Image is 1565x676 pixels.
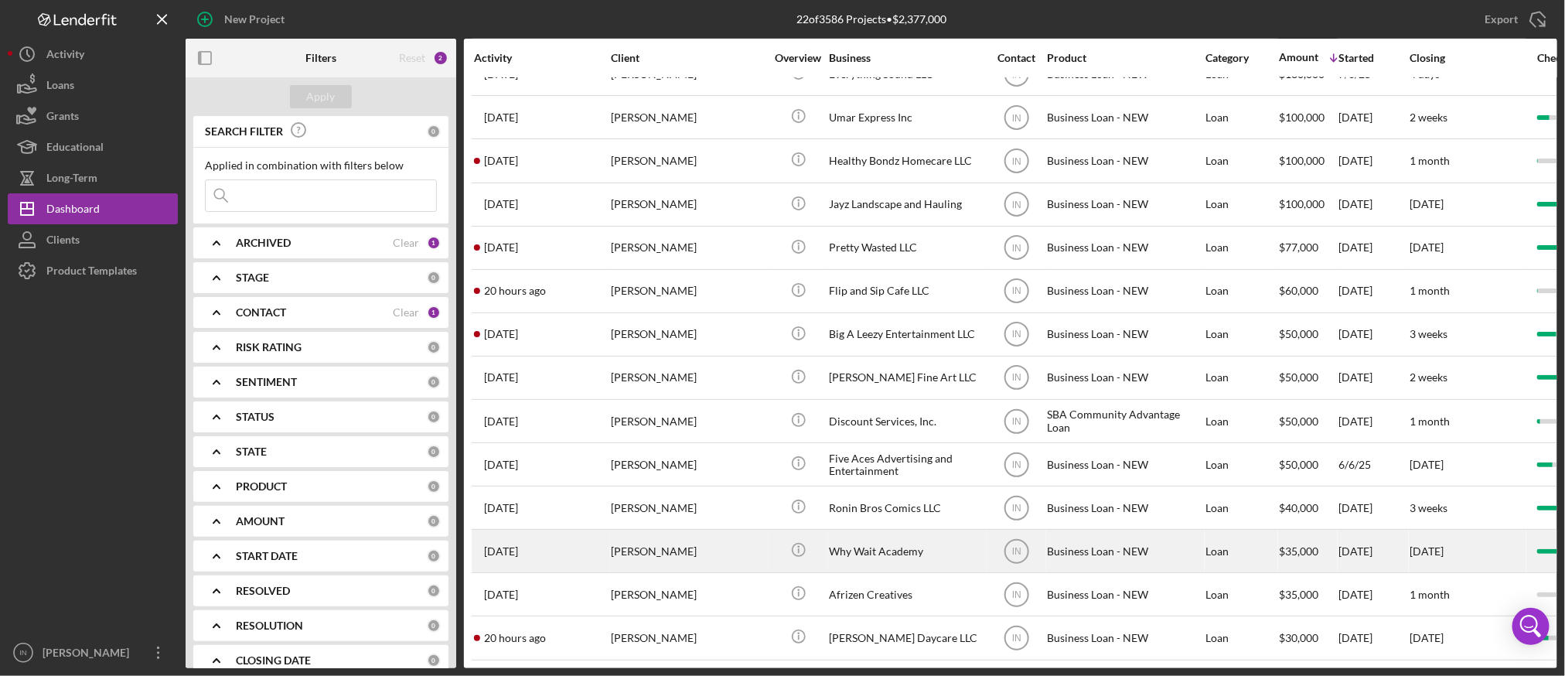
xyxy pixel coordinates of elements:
text: IN [1012,200,1021,210]
time: 2025-07-28 14:16 [484,371,518,384]
time: 2025-06-28 12:00 [484,459,518,471]
div: Pretty Wasted LLC [829,227,984,268]
div: Loans [46,70,74,104]
div: Loan [1205,357,1277,398]
button: Long-Term [8,162,178,193]
time: 2025-08-12 18:17 [484,632,546,644]
div: Dashboard [46,193,100,228]
div: New Project [224,4,285,35]
div: [PERSON_NAME] [39,637,139,672]
time: 2025-08-01 21:03 [484,589,518,601]
div: Started [1338,52,1408,64]
div: Clear [393,306,419,319]
b: Filters [305,52,336,64]
div: Loan [1205,227,1277,268]
b: SEARCH FILTER [205,125,283,138]
div: 22 of 3586 Projects • $2,377,000 [796,13,946,26]
div: [DATE] [1338,314,1408,355]
div: Business [829,52,984,64]
text: IN [1012,503,1021,514]
time: [DATE] [1410,458,1444,471]
div: $35,000 [1279,574,1337,615]
div: [PERSON_NAME] [611,314,765,355]
text: IN [1012,416,1021,427]
div: $100,000 [1279,184,1337,225]
div: Loan [1205,140,1277,181]
div: 0 [427,271,441,285]
time: 2 weeks [1410,111,1447,124]
div: 0 [427,375,441,389]
div: Loan [1205,444,1277,485]
div: 0 [427,584,441,598]
div: [DATE] [1338,271,1408,312]
div: Product Templates [46,255,137,290]
button: Educational [8,131,178,162]
div: 0 [427,445,441,459]
b: STAGE [236,271,269,284]
text: IN [1012,112,1021,123]
div: $100,000 [1279,97,1337,138]
div: Amount [1279,51,1318,63]
b: START DATE [236,550,298,562]
div: Category [1205,52,1277,64]
div: 0 [427,619,441,633]
div: Afrizen Creatives [829,574,984,615]
div: 0 [427,125,441,138]
div: Ronin Bros Comics LLC [829,487,984,528]
button: Grants [8,101,178,131]
div: [PERSON_NAME] [611,140,765,181]
div: [PERSON_NAME] [611,401,765,442]
button: IN[PERSON_NAME] [8,637,178,668]
text: IN [19,649,27,657]
time: [DATE] [1410,545,1444,558]
div: [PERSON_NAME] [611,357,765,398]
time: 1 month [1410,415,1450,428]
div: Jayz Landscape and Hauling [829,184,984,225]
div: Long-Term [46,162,97,197]
b: STATE [236,446,267,458]
div: Business Loan - NEW [1047,531,1202,572]
b: SENTIMENT [236,376,297,388]
div: [PERSON_NAME] [611,617,765,658]
div: Loan [1205,184,1277,225]
div: 0 [427,514,441,528]
div: Reset [399,52,425,64]
div: 2 [433,50,448,66]
div: Apply [307,85,336,108]
b: RISK RATING [236,341,302,353]
time: 2025-04-30 04:16 [484,198,518,210]
time: [DATE] [1410,631,1444,644]
div: 0 [427,480,441,493]
div: Loan [1205,487,1277,528]
div: Umar Express Inc [829,97,984,138]
text: IN [1012,329,1021,340]
div: Applied in combination with filters below [205,159,437,172]
div: 1 [427,306,441,319]
div: Loan [1205,97,1277,138]
div: Open Intercom Messenger [1512,608,1550,645]
div: Business Loan - NEW [1047,184,1202,225]
b: STATUS [236,411,274,423]
div: [PERSON_NAME] [611,487,765,528]
div: Discount Services, Inc. [829,401,984,442]
div: Flip and Sip Cafe LLC [829,271,984,312]
div: Business Loan - NEW [1047,617,1202,658]
text: IN [1012,373,1021,384]
b: CLOSING DATE [236,654,311,667]
div: [PERSON_NAME] [611,271,765,312]
b: CONTACT [236,306,286,319]
div: [PERSON_NAME] [611,97,765,138]
div: $40,000 [1279,487,1337,528]
div: Loan [1205,574,1277,615]
div: $77,000 [1279,227,1337,268]
div: Overview [769,52,827,64]
text: IN [1012,590,1021,601]
text: IN [1012,546,1021,557]
text: IN [1012,459,1021,470]
div: [DATE] [1338,184,1408,225]
div: Business Loan - NEW [1047,444,1202,485]
button: Apply [290,85,352,108]
div: Five Aces Advertising and Entertainment [829,444,984,485]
